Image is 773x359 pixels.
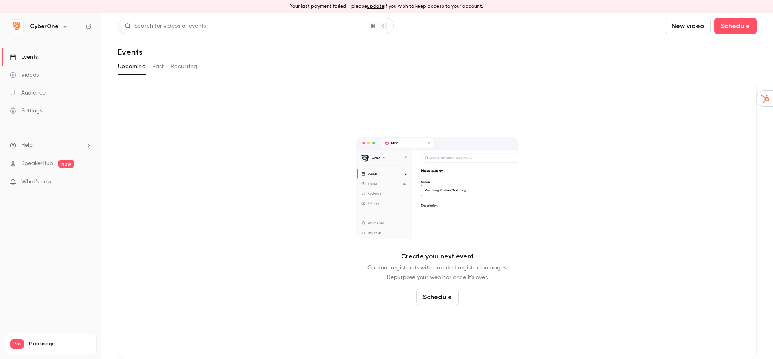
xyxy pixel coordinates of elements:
div: Settings [10,107,42,115]
p: Create your next event [401,252,474,261]
div: Videos [10,71,39,79]
a: SpeakerHub [21,159,53,168]
p: Capture registrants with branded registration pages. Repurpose your webinar once it's over. [367,263,507,282]
h1: Events [118,47,143,57]
div: Audience [10,89,46,97]
li: help-dropdown-opener [10,141,92,150]
button: Past [152,60,164,73]
button: update [367,3,384,10]
span: Help [21,141,33,150]
span: What's new [21,178,52,186]
h6: CyberOne [30,22,58,30]
button: Recurring [171,60,198,73]
button: Schedule [416,289,459,305]
img: CyberOne [10,20,23,33]
p: Your last payment failed - please if you wish to keep access to your account. [290,3,483,10]
button: New video [665,18,711,34]
div: Events [10,53,38,61]
span: Plan usage [29,341,91,347]
button: Schedule [714,18,757,34]
span: new [58,160,74,168]
span: Pro [10,339,24,349]
div: Search for videos or events [125,22,206,30]
button: Upcoming [118,60,146,73]
iframe: Noticeable Trigger [82,178,92,186]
